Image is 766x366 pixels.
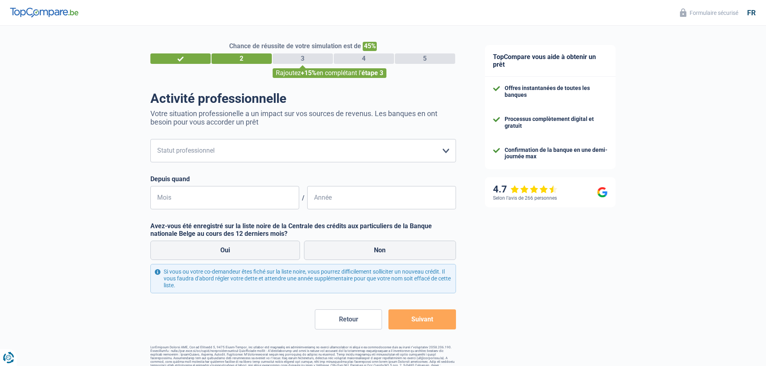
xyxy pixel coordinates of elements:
[212,53,272,64] div: 2
[150,222,456,237] label: Avez-vous été enregistré sur la liste noire de la Centrale des crédits aux particuliers de la Ban...
[150,175,456,183] label: Depuis quand
[505,116,608,129] div: Processus complètement digital et gratuit
[229,42,361,50] span: Chance de réussite de votre simulation est de
[150,91,456,106] h1: Activité professionnelle
[150,53,211,64] div: 1
[304,241,456,260] label: Non
[361,69,383,77] span: étape 3
[315,309,382,329] button: Retour
[150,241,300,260] label: Oui
[307,186,456,209] input: AAAA
[150,109,456,126] p: Votre situation professionelle a un impact sur vos sources de revenus. Les banques en ont besoin ...
[363,42,377,51] span: 45%
[505,85,608,98] div: Offres instantanées de toutes les banques
[505,147,608,160] div: Confirmation de la banque en une demi-journée max
[747,8,756,17] div: fr
[150,264,456,293] div: Si vous ou votre co-demandeur êtes fiché sur la liste noire, vous pourrez difficilement sollicite...
[150,186,299,209] input: MM
[395,53,455,64] div: 5
[10,8,78,17] img: TopCompare Logo
[493,195,557,201] div: Selon l’avis de 266 personnes
[334,53,394,64] div: 4
[273,68,386,78] div: Rajoutez en complétant l'
[299,194,307,202] span: /
[301,69,316,77] span: +15%
[388,309,456,329] button: Suivant
[675,6,743,19] button: Formulaire sécurisé
[493,184,558,195] div: 4.7
[485,45,616,77] div: TopCompare vous aide à obtenir un prêt
[273,53,333,64] div: 3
